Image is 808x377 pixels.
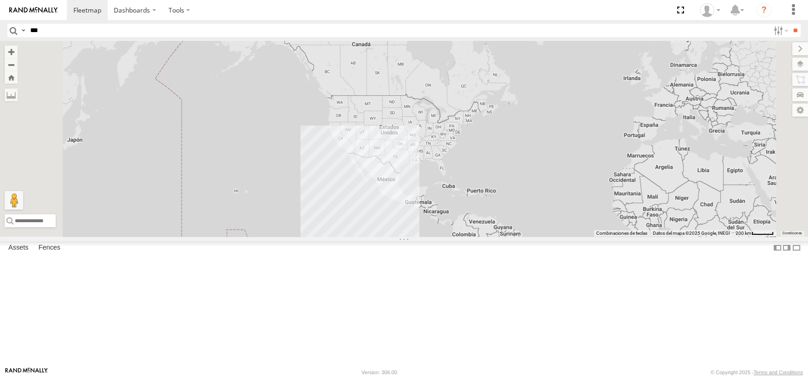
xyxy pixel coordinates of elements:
[20,24,27,37] label: Search Query
[754,370,803,375] a: Terms and Conditions
[710,370,803,375] div: © Copyright 2025 -
[362,370,397,375] div: Version: 306.00
[782,241,791,255] label: Dock Summary Table to the Right
[773,241,782,255] label: Dock Summary Table to the Left
[653,231,730,236] span: Datos del mapa ©2025 Google, INEGI
[792,104,808,117] label: Map Settings
[9,7,58,13] img: rand-logo.svg
[5,191,23,210] button: Arrastra el hombrecito naranja al mapa para abrir Street View
[34,242,65,255] label: Fences
[792,241,801,255] label: Hide Summary Table
[5,368,48,377] a: Visit our Website
[5,46,18,58] button: Zoom in
[5,71,18,84] button: Zoom Home
[782,231,802,235] a: Condiciones (se abre en una nueva pestaña)
[5,88,18,101] label: Measure
[596,230,647,237] button: Combinaciones de teclas
[756,3,771,18] i: ?
[5,58,18,71] button: Zoom out
[770,24,790,37] label: Search Filter Options
[4,242,33,255] label: Assets
[736,231,751,236] span: 200 km
[697,3,723,17] div: Omar Miranda
[733,230,776,237] button: Escala del mapa: 200 km por 44 píxeles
